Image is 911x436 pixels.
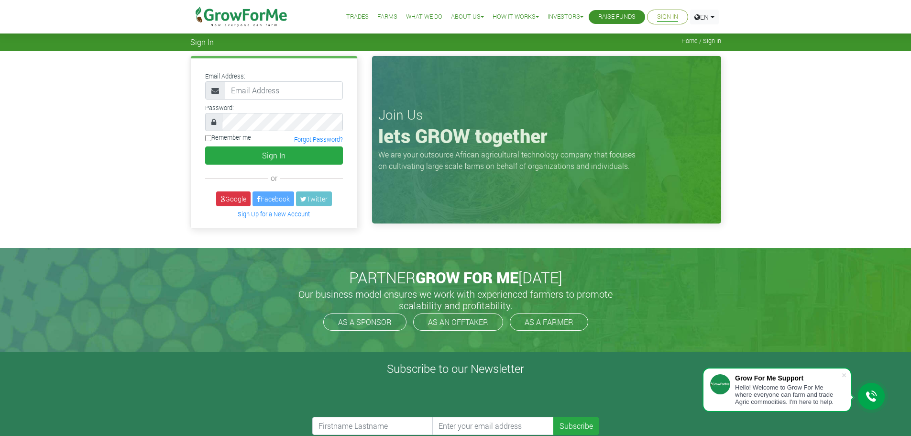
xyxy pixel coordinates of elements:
[216,191,251,206] a: Google
[406,12,442,22] a: What We Do
[690,10,719,24] a: EN
[194,268,717,287] h2: PARTNER [DATE]
[598,12,636,22] a: Raise Funds
[346,12,369,22] a: Trades
[205,103,234,112] label: Password:
[413,313,503,331] a: AS AN OFFTAKER
[190,37,214,46] span: Sign In
[451,12,484,22] a: About Us
[378,149,641,172] p: We are your outsource African agricultural technology company that focuses on cultivating large s...
[377,12,397,22] a: Farms
[294,135,343,143] a: Forgot Password?
[735,374,841,382] div: Grow For Me Support
[510,313,588,331] a: AS A FARMER
[312,417,434,435] input: Firstname Lastname
[735,384,841,405] div: Hello! Welcome to Grow For Me where everyone can farm and trade Agric commodities. I'm here to help.
[12,362,899,376] h4: Subscribe to our Newsletter
[205,146,343,165] button: Sign In
[493,12,539,22] a: How it Works
[323,313,406,331] a: AS A SPONSOR
[288,288,623,311] h5: Our business model ensures we work with experienced farmers to promote scalability and profitabil...
[548,12,583,22] a: Investors
[312,380,458,417] iframe: reCAPTCHA
[205,172,343,184] div: or
[378,107,715,123] h3: Join Us
[553,417,599,435] button: Subscribe
[432,417,554,435] input: Enter your email address
[205,135,211,141] input: Remember me
[657,12,678,22] a: Sign In
[238,210,310,218] a: Sign Up for a New Account
[378,124,715,147] h1: lets GROW together
[225,81,343,100] input: Email Address
[205,133,251,142] label: Remember me
[681,37,721,45] span: Home / Sign In
[416,267,518,288] span: GROW FOR ME
[205,72,245,81] label: Email Address:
